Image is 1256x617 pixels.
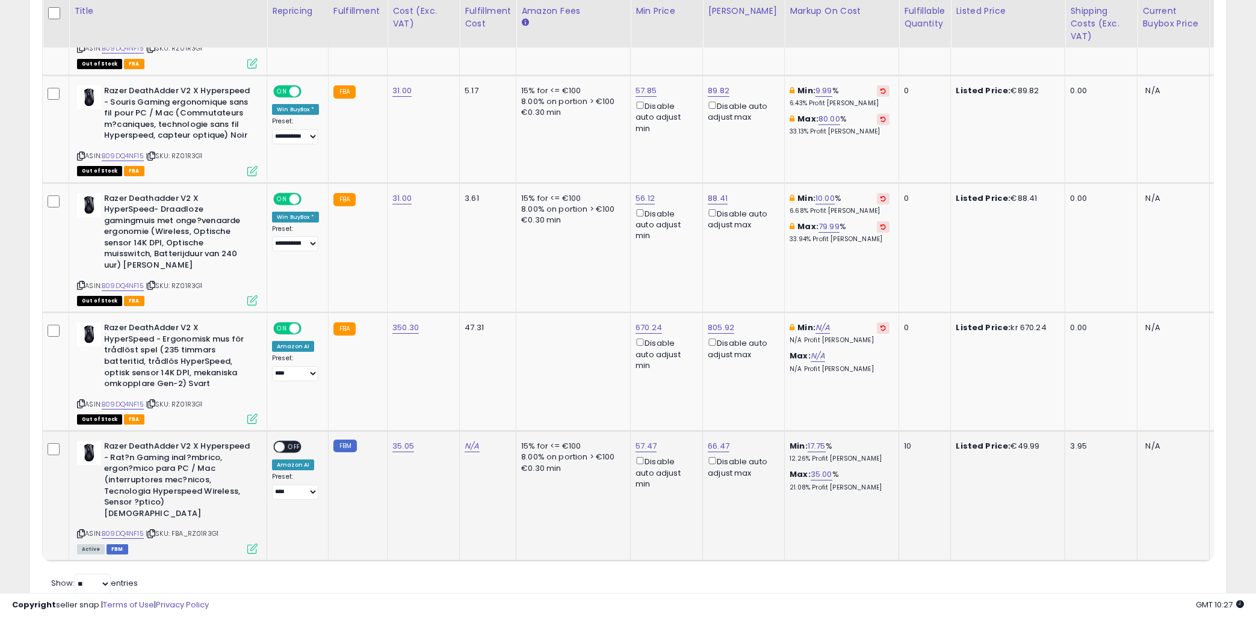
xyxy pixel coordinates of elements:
span: N/A [1145,322,1160,333]
div: €0.30 min [521,215,621,226]
div: 8.00% on portion > €100 [521,204,621,215]
b: Max: [797,221,818,232]
div: Preset: [272,354,319,381]
div: Amazon Fees [521,5,625,17]
span: OFF [300,324,319,334]
small: FBA [333,322,356,336]
span: OFF [300,194,319,204]
a: 17.75 [808,440,826,452]
span: N/A [1145,192,1160,204]
div: % [790,221,889,244]
div: ASIN: [77,193,258,305]
div: % [790,114,889,136]
div: 8.00% on portion > €100 [521,96,621,107]
p: 33.94% Profit [PERSON_NAME] [790,235,889,244]
div: Disable auto adjust min [636,455,693,490]
span: FBA [124,59,144,69]
span: All listings that are currently out of stock and unavailable for purchase on Amazon [77,166,122,176]
span: N/A [1145,85,1160,96]
div: Disable auto adjust max [708,455,775,478]
div: Amazon AI [272,341,314,352]
div: 15% for <= €100 [521,85,621,96]
b: Razer Deathadder V2 X HyperSpeed- Draadloze gamingmuis met onge?venaarde ergonomie (Wireless, Opt... [104,193,250,274]
span: ON [274,324,289,334]
p: N/A Profit [PERSON_NAME] [790,336,889,345]
div: Repricing [272,5,323,17]
div: Win BuyBox * [272,212,319,223]
span: | SKU: FBA_RZ01R3G1 [146,529,218,538]
div: Shipping Costs (Exc. VAT) [1070,5,1132,43]
div: 0 [904,85,941,96]
img: 31RYQTatwkL._SL40_.jpg [77,193,101,217]
div: ASIN: [77,322,258,423]
span: OFF [285,442,304,452]
img: 31RYQTatwkL._SL40_.jpg [77,85,101,109]
span: ON [274,194,289,204]
div: ASIN: [77,85,258,174]
b: Min: [790,440,808,452]
div: Fulfillment Cost [465,5,511,30]
a: N/A [811,350,825,362]
span: 2025-08-11 10:27 GMT [1196,599,1244,610]
a: 57.47 [636,440,657,452]
p: 33.13% Profit [PERSON_NAME] [790,127,889,136]
b: Razer DeathAdder V2 X Hyperspeed - Souris Gaming ergonomique sans fil pour PC / Mac (Commutateurs... [104,85,250,144]
div: % [790,441,889,463]
div: 15% for <= €100 [521,441,621,452]
div: Disable auto adjust min [636,99,693,134]
p: 21.08% Profit [PERSON_NAME] [790,483,889,492]
div: 10 [904,441,941,452]
a: 80.00 [818,113,840,125]
div: Preset: [272,473,319,500]
a: 57.85 [636,85,657,97]
b: Max: [797,113,818,124]
div: Amazon AI [272,459,314,470]
a: B09DQ4NF15 [102,529,144,539]
a: 10.00 [815,192,835,204]
b: Listed Price: [956,192,1010,204]
p: N/A Profit [PERSON_NAME] [790,365,889,373]
small: FBM [333,440,357,452]
span: | SKU: RZ01R3G1 [146,151,203,161]
span: OFF [300,87,319,97]
a: 31.00 [392,192,412,204]
a: 350.30 [392,322,419,334]
a: 670.24 [636,322,662,334]
span: N/A [1145,440,1160,452]
div: Title [74,5,262,17]
a: 88.41 [708,192,728,204]
b: Min: [797,322,815,333]
div: seller snap | | [12,600,209,611]
a: 35.00 [811,468,832,480]
div: Listed Price [956,5,1060,17]
a: 9.99 [815,85,832,97]
div: 8.00% on portion > €100 [521,452,621,462]
div: Fulfillable Quantity [904,5,945,30]
span: FBA [124,166,144,176]
a: Privacy Policy [156,599,209,610]
div: 0 [904,193,941,204]
div: Disable auto adjust max [708,336,775,360]
a: B09DQ4NF15 [102,151,144,161]
div: 47.31 [465,322,507,333]
b: Min: [797,85,815,96]
img: 31RYQTatwkL._SL40_.jpg [77,441,101,465]
div: % [790,469,889,491]
span: All listings that are currently out of stock and unavailable for purchase on Amazon [77,59,122,69]
strong: Copyright [12,599,56,610]
span: | SKU: RZ01R3G1 [146,43,203,53]
a: 56.12 [636,192,655,204]
div: €89.82 [956,85,1056,96]
div: 0.00 [1070,322,1128,333]
span: FBA [124,414,144,425]
div: kr 670.24 [956,322,1056,333]
b: Razer DeathAdder V2 X HyperSpeed - Ergonomisk mus för trådlöst spel (235 timmars batteritid, tråd... [104,322,250,392]
a: B09DQ4NF15 [102,281,144,291]
b: Listed Price: [956,322,1010,333]
a: 66.47 [708,440,729,452]
b: Razer DeathAdder V2 X Hyperspeed - Rat?n Gaming inal?mbrico, ergon?mico para PC / Mac (interrupto... [104,441,250,522]
div: ASIN: [77,441,258,553]
div: Cost (Exc. VAT) [392,5,454,30]
div: Disable auto adjust min [636,207,693,242]
a: Terms of Use [103,599,154,610]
